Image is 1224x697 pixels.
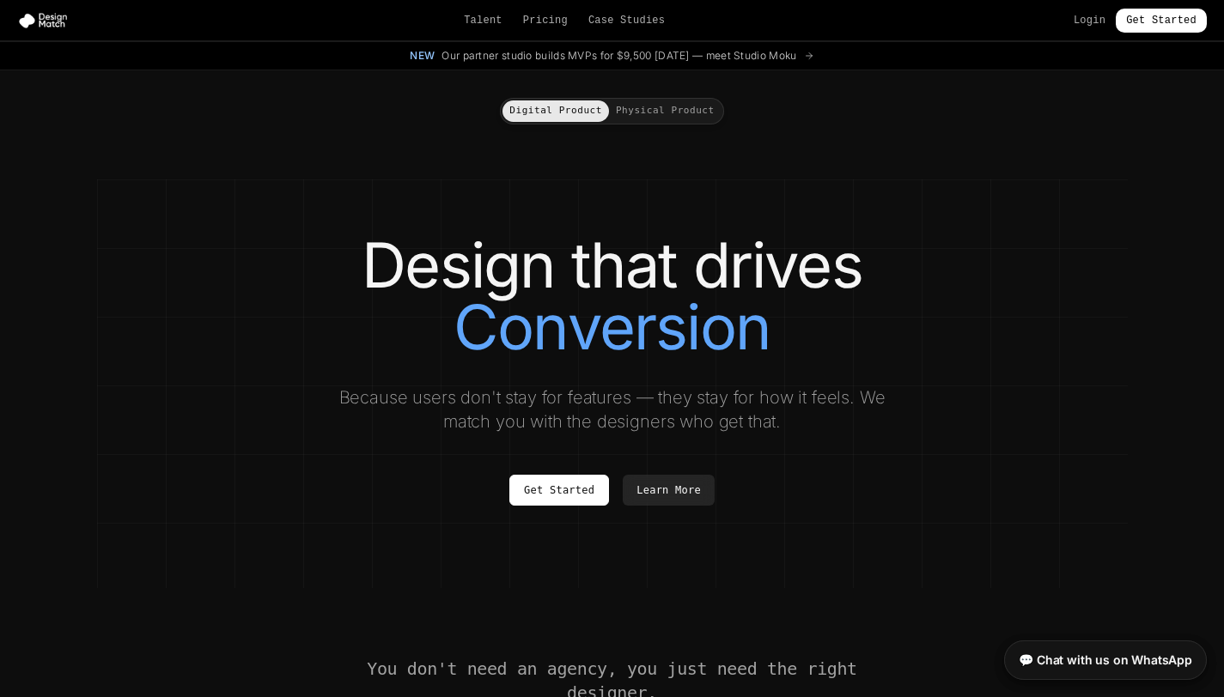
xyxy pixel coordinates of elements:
[623,475,715,506] a: Learn More
[324,385,901,433] p: Because users don't stay for features — they stay for how it feels. We match you with the designe...
[410,49,435,63] span: New
[464,14,502,27] a: Talent
[131,234,1093,358] h1: Design that drives
[454,296,770,358] span: Conversion
[509,475,609,506] a: Get Started
[441,49,796,63] span: Our partner studio builds MVPs for $9,500 [DATE] — meet Studio Moku
[1004,640,1207,680] a: 💬 Chat with us on WhatsApp
[502,100,609,122] button: Digital Product
[523,14,568,27] a: Pricing
[609,100,722,122] button: Physical Product
[1074,14,1105,27] a: Login
[588,14,665,27] a: Case Studies
[17,12,76,29] img: Design Match
[1116,9,1207,33] a: Get Started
